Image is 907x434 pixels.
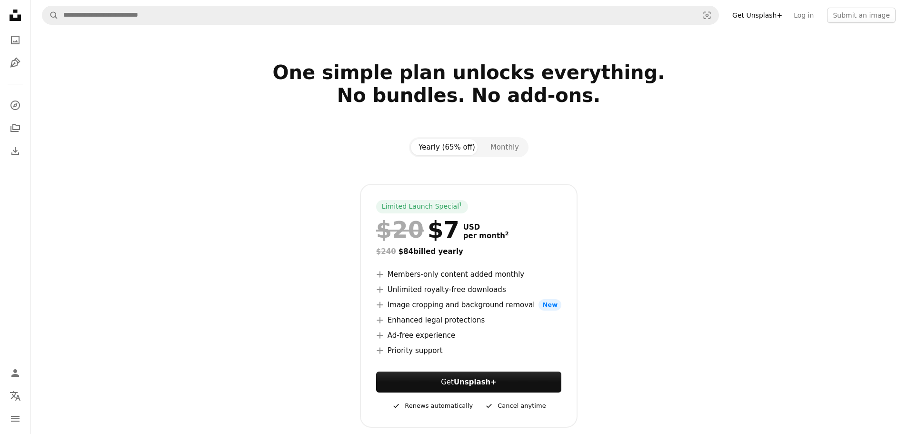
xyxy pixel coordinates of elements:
button: Search Unsplash [42,6,59,24]
a: Download History [6,141,25,161]
button: Menu [6,409,25,428]
span: New [538,299,561,311]
span: $240 [376,247,396,256]
div: $7 [376,217,459,242]
a: 1 [457,202,464,212]
div: Renews automatically [391,400,473,412]
sup: 2 [505,231,509,237]
a: 2 [503,232,511,240]
a: Photos [6,30,25,50]
li: Members-only content added monthly [376,269,561,280]
div: Cancel anytime [484,400,546,412]
sup: 1 [459,202,462,207]
a: Explore [6,96,25,115]
div: Limited Launch Special [376,200,468,213]
button: GetUnsplash+ [376,372,561,393]
a: Home — Unsplash [6,6,25,27]
div: $84 billed yearly [376,246,561,257]
h2: One simple plan unlocks everything. No bundles. No add-ons. [162,61,776,130]
span: per month [463,232,509,240]
a: Get Unsplash+ [727,8,788,23]
li: Image cropping and background removal [376,299,561,311]
li: Priority support [376,345,561,356]
button: Visual search [696,6,718,24]
span: USD [463,223,509,232]
a: Illustrations [6,53,25,72]
button: Monthly [483,139,527,155]
form: Find visuals sitewide [42,6,719,25]
a: Collections [6,119,25,138]
li: Unlimited royalty-free downloads [376,284,561,295]
li: Ad-free experience [376,330,561,341]
button: Yearly (65% off) [411,139,483,155]
span: $20 [376,217,424,242]
strong: Unsplash+ [454,378,497,386]
a: Log in / Sign up [6,363,25,383]
li: Enhanced legal protections [376,314,561,326]
a: Log in [788,8,819,23]
button: Language [6,386,25,405]
button: Submit an image [827,8,896,23]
